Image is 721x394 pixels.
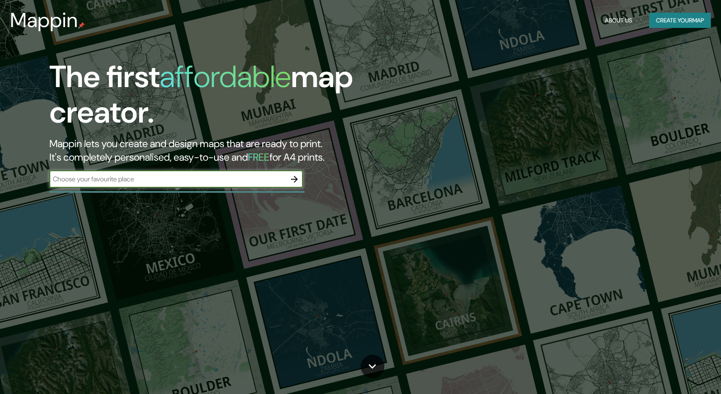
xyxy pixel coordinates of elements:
[49,174,286,184] input: Choose your favourite place
[601,13,636,28] button: About Us
[49,137,410,164] h2: Mappin lets you create and design maps that are ready to print. It's completely personalised, eas...
[49,59,410,137] h1: The first map creator.
[649,13,711,28] button: Create yourmap
[78,22,85,29] img: mappin-pin
[10,8,78,32] h3: Mappin
[248,150,269,164] h5: FREE
[160,57,291,96] h1: affordable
